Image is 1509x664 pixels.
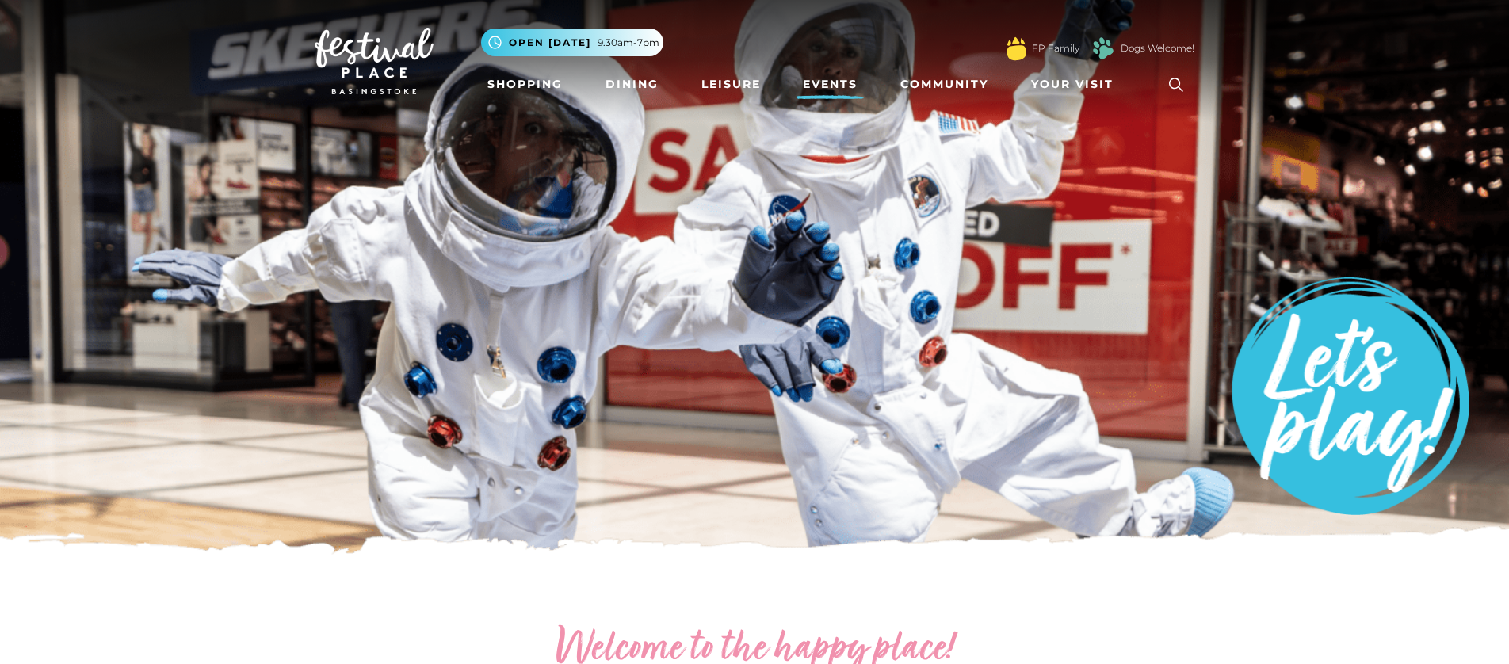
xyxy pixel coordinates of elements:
a: Your Visit [1025,70,1128,99]
a: Dogs Welcome! [1121,41,1194,55]
a: Shopping [481,70,569,99]
img: Festival Place Logo [315,28,434,94]
span: Open [DATE] [509,36,591,50]
a: Dining [599,70,665,99]
span: Your Visit [1031,76,1114,93]
a: FP Family [1032,41,1079,55]
a: Community [894,70,995,99]
a: Events [797,70,864,99]
span: 9.30am-7pm [598,36,659,50]
button: Open [DATE] 9.30am-7pm [481,29,663,56]
a: Leisure [695,70,767,99]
